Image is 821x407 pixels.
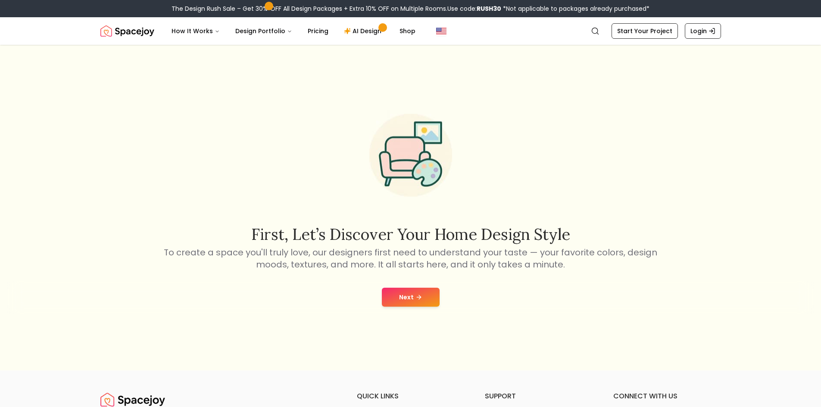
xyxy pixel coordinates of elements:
a: Pricing [301,22,335,40]
span: *Not applicable to packages already purchased* [501,4,649,13]
img: United States [436,26,446,36]
button: Design Portfolio [228,22,299,40]
nav: Global [100,17,721,45]
a: Login [685,23,721,39]
p: To create a space you'll truly love, our designers first need to understand your taste — your fav... [162,246,659,270]
b: RUSH30 [477,4,501,13]
h2: First, let’s discover your home design style [162,226,659,243]
button: How It Works [165,22,227,40]
div: The Design Rush Sale – Get 30% OFF All Design Packages + Extra 10% OFF on Multiple Rooms. [172,4,649,13]
span: Use code: [447,4,501,13]
a: Spacejoy [100,22,154,40]
button: Next [382,288,440,307]
h6: connect with us [613,391,721,401]
a: Start Your Project [612,23,678,39]
h6: support [485,391,593,401]
h6: quick links [357,391,465,401]
nav: Main [165,22,422,40]
a: AI Design [337,22,391,40]
img: Spacejoy Logo [100,22,154,40]
a: Shop [393,22,422,40]
img: Start Style Quiz Illustration [356,100,466,210]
